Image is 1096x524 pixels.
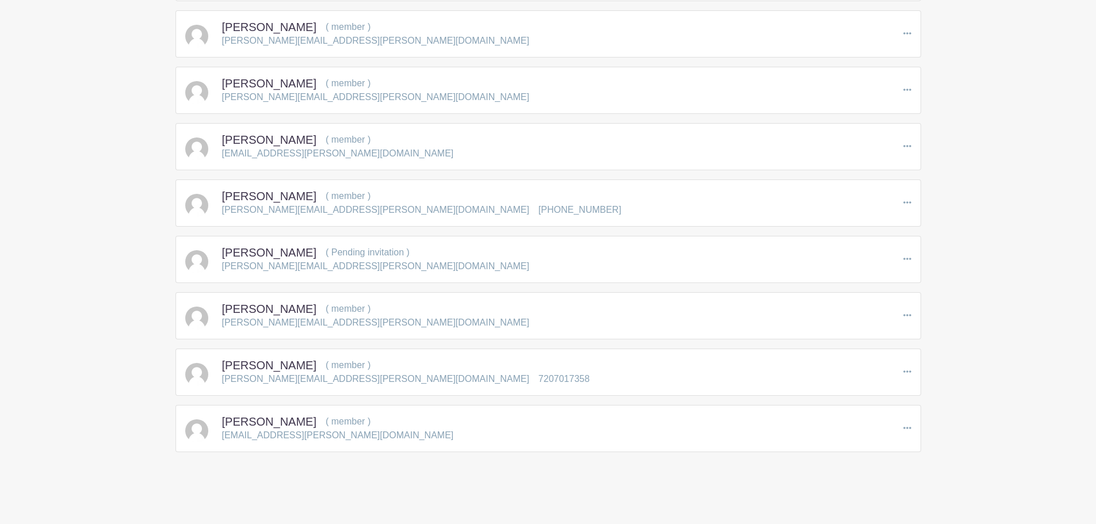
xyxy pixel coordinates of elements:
[185,250,208,273] img: default-ce2991bfa6775e67f084385cd625a349d9dcbb7a52a09fb2fda1e96e2d18dcdb.png
[185,137,208,160] img: default-ce2991bfa6775e67f084385cd625a349d9dcbb7a52a09fb2fda1e96e2d18dcdb.png
[185,25,208,48] img: default-ce2991bfa6775e67f084385cd625a349d9dcbb7a52a09fb2fda1e96e2d18dcdb.png
[326,135,371,144] span: ( member )
[326,78,371,88] span: ( member )
[222,429,454,442] p: [EMAIL_ADDRESS][PERSON_NAME][DOMAIN_NAME]
[185,194,208,217] img: default-ce2991bfa6775e67f084385cd625a349d9dcbb7a52a09fb2fda1e96e2d18dcdb.png
[326,416,371,426] span: ( member )
[326,247,410,257] span: ( Pending invitation )
[222,34,529,48] p: [PERSON_NAME][EMAIL_ADDRESS][PERSON_NAME][DOMAIN_NAME]
[222,259,529,273] p: [PERSON_NAME][EMAIL_ADDRESS][PERSON_NAME][DOMAIN_NAME]
[222,372,529,386] p: [PERSON_NAME][EMAIL_ADDRESS][PERSON_NAME][DOMAIN_NAME]
[185,419,208,442] img: default-ce2991bfa6775e67f084385cd625a349d9dcbb7a52a09fb2fda1e96e2d18dcdb.png
[326,22,371,32] span: ( member )
[222,90,529,104] p: [PERSON_NAME][EMAIL_ADDRESS][PERSON_NAME][DOMAIN_NAME]
[222,20,316,34] h5: [PERSON_NAME]
[539,203,621,217] p: [PHONE_NUMBER]
[222,147,454,160] p: [EMAIL_ADDRESS][PERSON_NAME][DOMAIN_NAME]
[222,415,316,429] h5: [PERSON_NAME]
[222,189,316,203] h5: [PERSON_NAME]
[326,304,371,313] span: ( member )
[222,316,529,330] p: [PERSON_NAME][EMAIL_ADDRESS][PERSON_NAME][DOMAIN_NAME]
[326,191,371,201] span: ( member )
[222,133,316,147] h5: [PERSON_NAME]
[222,203,529,217] p: [PERSON_NAME][EMAIL_ADDRESS][PERSON_NAME][DOMAIN_NAME]
[185,81,208,104] img: default-ce2991bfa6775e67f084385cd625a349d9dcbb7a52a09fb2fda1e96e2d18dcdb.png
[222,246,316,259] h5: [PERSON_NAME]
[222,302,316,316] h5: [PERSON_NAME]
[185,307,208,330] img: default-ce2991bfa6775e67f084385cd625a349d9dcbb7a52a09fb2fda1e96e2d18dcdb.png
[539,372,590,386] p: 7207017358
[185,363,208,386] img: default-ce2991bfa6775e67f084385cd625a349d9dcbb7a52a09fb2fda1e96e2d18dcdb.png
[326,360,371,370] span: ( member )
[222,358,316,372] h5: [PERSON_NAME]
[222,77,316,90] h5: [PERSON_NAME]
